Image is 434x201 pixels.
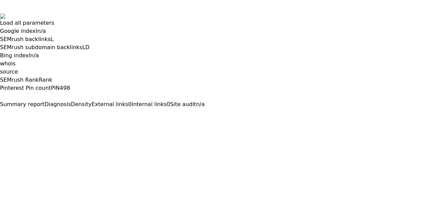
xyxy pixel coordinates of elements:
a: n/a [37,28,46,34]
span: PIN [51,85,60,91]
span: Rank [39,77,52,83]
span: Diagnosis [44,101,71,107]
span: n/a [196,101,204,107]
span: Site audit [170,101,196,107]
span: L [51,36,54,42]
a: Site auditn/a [170,101,205,107]
span: 0 [167,101,170,107]
span: Internal links [132,101,166,107]
span: LD [82,44,90,51]
span: I [36,28,37,34]
span: External links [92,101,128,107]
a: n/a [30,52,39,59]
span: I [29,52,31,59]
span: Density [71,101,92,107]
span: 0 [128,101,132,107]
a: 498 [60,85,70,91]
